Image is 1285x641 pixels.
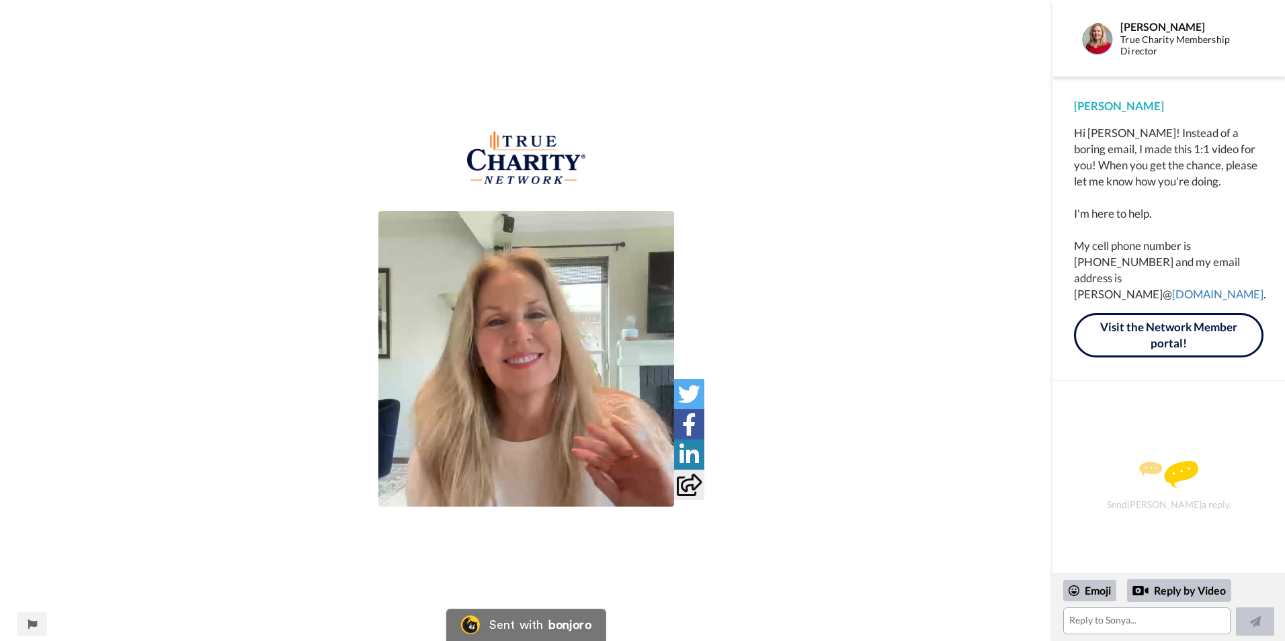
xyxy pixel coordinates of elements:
[1063,580,1116,601] div: Emoji
[489,619,543,631] div: Sent with
[1172,287,1263,301] a: [DOMAIN_NAME]
[1127,579,1231,602] div: Reply by Video
[1081,22,1114,54] img: Profile Image
[1132,583,1149,599] div: Reply by Video
[1120,34,1263,57] div: True Charity Membership Director
[548,619,591,631] div: bonjoro
[1074,98,1263,114] div: [PERSON_NAME]
[1139,461,1198,488] img: message.svg
[378,211,674,507] img: cb153446-d192-445b-a147-11a708a8919f-thumb.jpg
[1120,20,1263,33] div: [PERSON_NAME]
[467,131,585,185] img: aef9de93-b20d-448e-9bc6-b45a4d75463b
[1074,313,1263,358] a: Visit the Network Member portal!
[1074,125,1263,302] div: Hi [PERSON_NAME]! Instead of a boring email, I made this 1:1 video for you! When you get the chan...
[1071,404,1267,566] div: Send [PERSON_NAME] a reply.
[446,609,606,641] a: Bonjoro LogoSent withbonjoro
[461,615,480,634] img: Bonjoro Logo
